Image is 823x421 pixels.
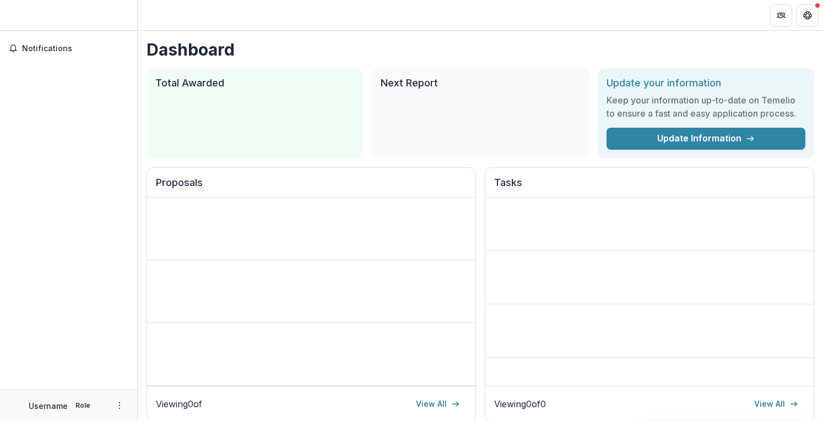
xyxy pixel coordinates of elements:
button: Notifications [4,40,133,57]
a: View All [409,395,467,413]
p: Viewing 0 of [156,397,202,411]
h1: Dashboard [147,40,814,59]
h2: Total Awarded [155,77,354,89]
h2: Proposals [156,177,467,198]
button: More [113,399,126,412]
span: Notifications [22,44,128,53]
h3: Keep your information up-to-date on Temelio to ensure a fast and easy application process. [607,94,805,120]
a: Update Information [607,128,805,150]
h2: Tasks [494,177,805,198]
button: Get Help [797,4,819,26]
p: Username [29,400,68,412]
p: Viewing 0 of 0 [494,397,546,411]
h2: Update your information [607,77,805,89]
p: Role [72,401,94,411]
button: Partners [770,4,792,26]
a: View All [748,395,805,413]
h2: Next Report [381,77,580,89]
